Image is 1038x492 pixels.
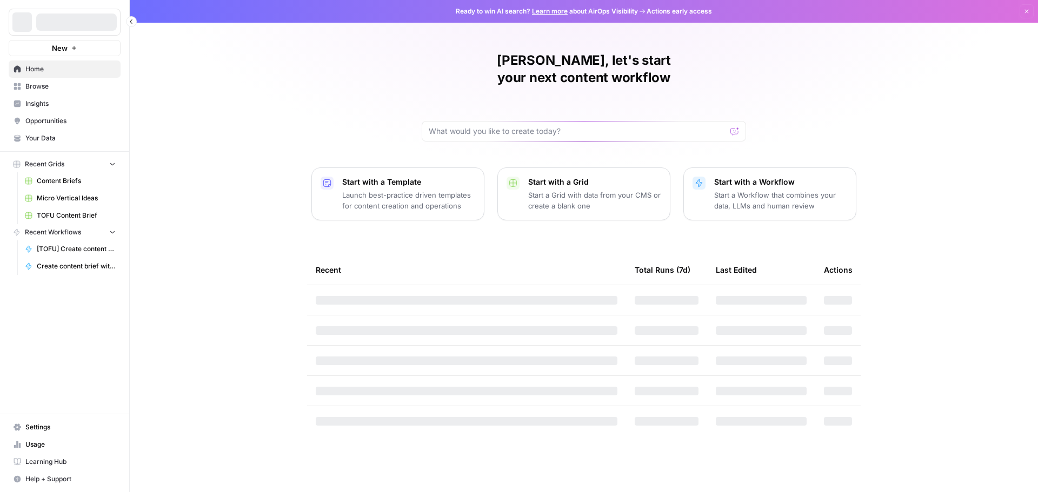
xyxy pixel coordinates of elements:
[52,43,68,53] span: New
[342,190,475,211] p: Launch best-practice driven templates for content creation and operations
[25,82,116,91] span: Browse
[824,255,853,285] div: Actions
[9,95,121,112] a: Insights
[9,419,121,436] a: Settings
[37,261,116,271] span: Create content brief with internal links_FY26
[37,176,116,186] span: Content Briefs
[20,190,121,207] a: Micro Vertical Ideas
[25,227,81,237] span: Recent Workflows
[9,470,121,488] button: Help + Support
[9,112,121,130] a: Opportunities
[9,436,121,453] a: Usage
[9,40,121,56] button: New
[497,167,670,220] button: Start with a GridStart a Grid with data from your CMS or create a blank one
[9,130,121,147] a: Your Data
[25,440,116,449] span: Usage
[20,207,121,224] a: TOFU Content Brief
[37,193,116,203] span: Micro Vertical Ideas
[311,167,484,220] button: Start with a TemplateLaunch best-practice driven templates for content creation and operations
[25,159,64,169] span: Recent Grids
[342,177,475,187] p: Start with a Template
[25,64,116,74] span: Home
[9,60,121,78] a: Home
[20,172,121,190] a: Content Briefs
[532,7,568,15] a: Learn more
[714,177,847,187] p: Start with a Workflow
[9,453,121,470] a: Learning Hub
[316,255,617,285] div: Recent
[9,224,121,240] button: Recent Workflows
[528,177,661,187] p: Start with a Grid
[20,258,121,275] a: Create content brief with internal links_FY26
[37,211,116,220] span: TOFU Content Brief
[422,52,746,86] h1: [PERSON_NAME], let's start your next content workflow
[9,78,121,95] a: Browse
[714,190,847,211] p: Start a Workflow that combines your data, LLMs and human review
[20,240,121,258] a: [TOFU] Create content brief with internal links_FY26
[25,474,116,484] span: Help + Support
[647,6,712,16] span: Actions early access
[25,99,116,109] span: Insights
[25,133,116,143] span: Your Data
[683,167,856,220] button: Start with a WorkflowStart a Workflow that combines your data, LLMs and human review
[25,422,116,432] span: Settings
[25,457,116,467] span: Learning Hub
[456,6,638,16] span: Ready to win AI search? about AirOps Visibility
[528,190,661,211] p: Start a Grid with data from your CMS or create a blank one
[9,156,121,172] button: Recent Grids
[25,116,116,126] span: Opportunities
[716,255,757,285] div: Last Edited
[635,255,690,285] div: Total Runs (7d)
[429,126,726,137] input: What would you like to create today?
[37,244,116,254] span: [TOFU] Create content brief with internal links_FY26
